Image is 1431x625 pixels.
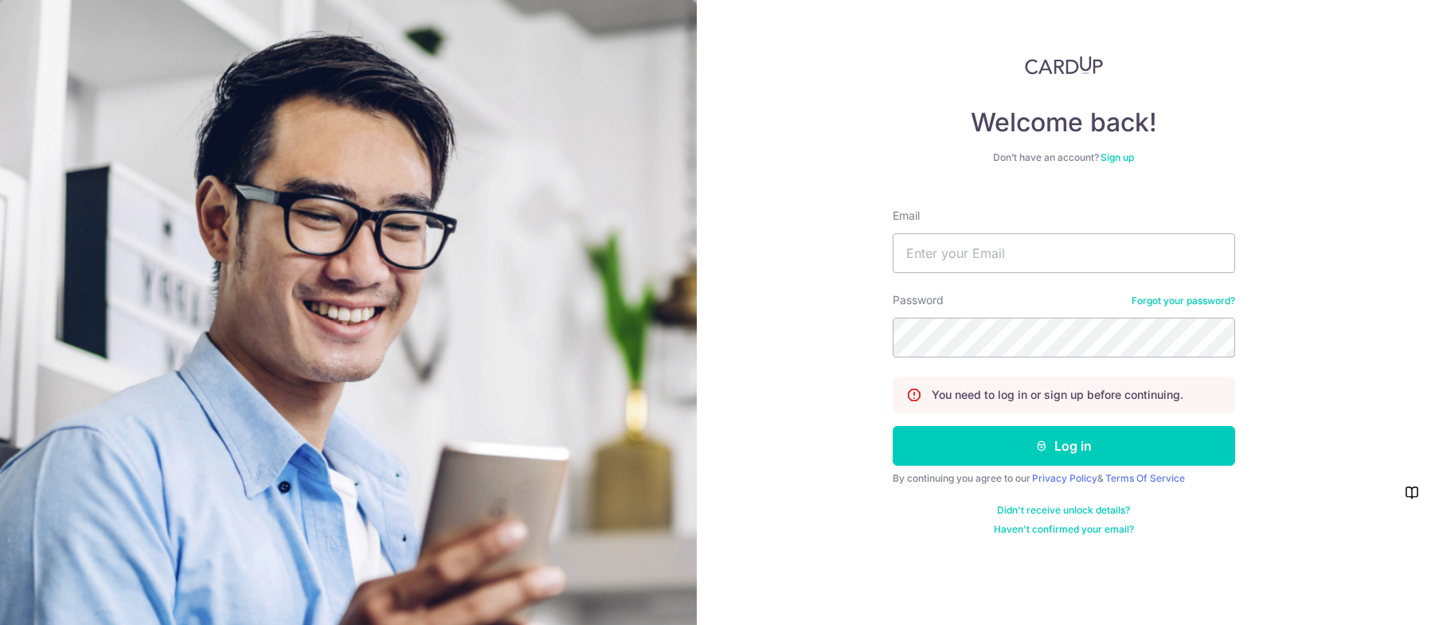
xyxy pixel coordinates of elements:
a: Haven't confirmed your email? [994,523,1134,536]
img: CardUp Logo [1025,56,1103,75]
a: Privacy Policy [1032,472,1097,484]
button: Log in [893,426,1235,466]
div: Don’t have an account? [893,151,1235,164]
a: Sign up [1101,151,1134,163]
p: You need to log in or sign up before continuing. [932,387,1183,403]
a: Didn't receive unlock details? [997,504,1130,517]
label: Email [893,208,920,224]
a: Terms Of Service [1105,472,1185,484]
div: By continuing you agree to our & [893,472,1235,485]
input: Enter your Email [893,233,1235,273]
label: Password [893,292,944,308]
a: Forgot your password? [1132,295,1235,307]
h4: Welcome back! [893,107,1235,139]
